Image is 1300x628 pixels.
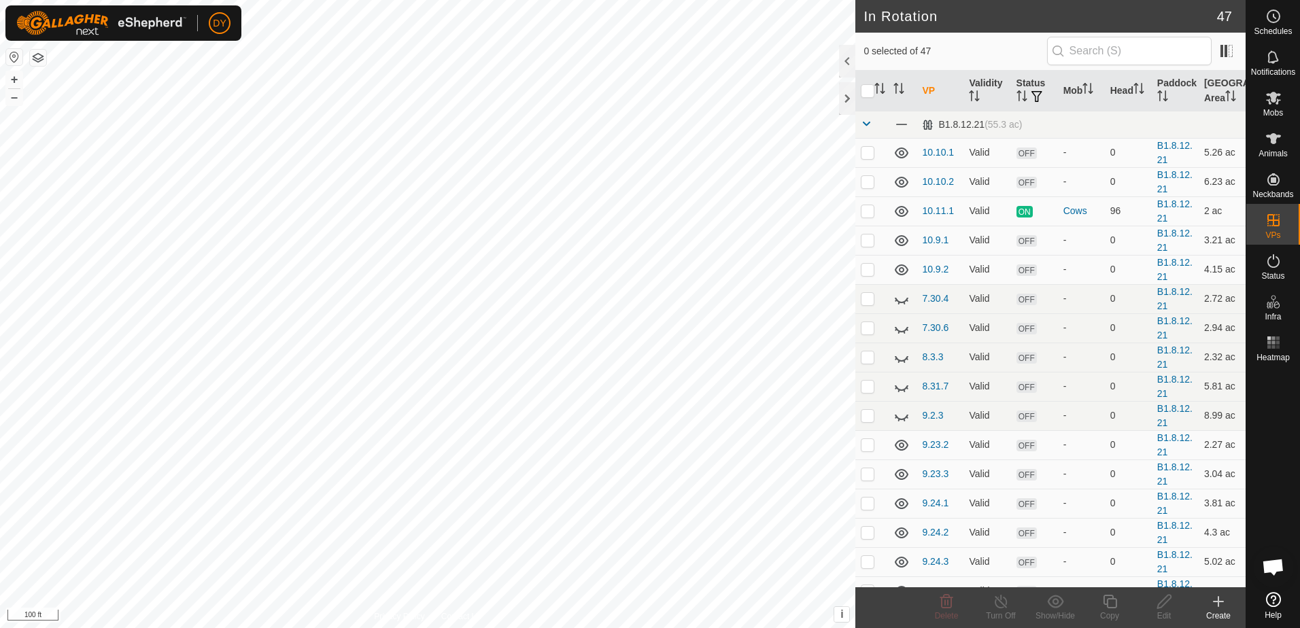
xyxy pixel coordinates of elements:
[1199,518,1246,547] td: 4.3 ac
[1133,85,1144,96] p-sorticon: Activate to sort
[1199,489,1246,518] td: 3.81 ac
[441,610,481,623] a: Contact Us
[1199,71,1246,111] th: [GEOGRAPHIC_DATA] Area
[1246,587,1300,625] a: Help
[1082,610,1137,622] div: Copy
[1063,233,1099,247] div: -
[1063,408,1099,423] div: -
[1199,372,1246,401] td: 5.81 ac
[969,92,980,103] p-sorticon: Activate to sort
[1105,459,1152,489] td: 0
[1082,85,1093,96] p-sorticon: Activate to sort
[1157,286,1193,311] a: B1.8.12.21
[1063,175,1099,189] div: -
[1063,525,1099,540] div: -
[1199,401,1246,430] td: 8.99 ac
[1016,177,1037,188] span: OFF
[1105,489,1152,518] td: 0
[1105,372,1152,401] td: 0
[1137,610,1191,622] div: Edit
[834,607,849,622] button: i
[213,16,226,31] span: DY
[1157,257,1193,282] a: B1.8.12.21
[922,585,948,596] a: 9.25.1
[893,85,904,96] p-sorticon: Activate to sort
[963,547,1010,576] td: Valid
[922,527,948,538] a: 9.24.2
[30,50,46,66] button: Map Layers
[963,430,1010,459] td: Valid
[1063,467,1099,481] div: -
[863,8,1216,24] h2: In Rotation
[1199,430,1246,459] td: 2.27 ac
[1016,557,1037,568] span: OFF
[922,293,948,304] a: 7.30.4
[1063,204,1099,218] div: Cows
[963,576,1010,606] td: Valid
[1152,71,1199,111] th: Paddock
[922,351,943,362] a: 8.3.3
[963,138,1010,167] td: Valid
[1157,461,1193,487] a: B1.8.12.21
[922,322,948,333] a: 7.30.6
[1063,292,1099,306] div: -
[1199,226,1246,255] td: 3.21 ac
[963,401,1010,430] td: Valid
[1256,353,1290,362] span: Heatmap
[874,85,885,96] p-sorticon: Activate to sort
[1105,518,1152,547] td: 0
[1011,71,1058,111] th: Status
[1199,547,1246,576] td: 5.02 ac
[985,119,1022,130] span: (55.3 ac)
[1016,147,1037,159] span: OFF
[1105,196,1152,226] td: 96
[1016,206,1033,217] span: ON
[1063,379,1099,394] div: -
[935,611,959,621] span: Delete
[1063,555,1099,569] div: -
[1063,321,1099,335] div: -
[1105,343,1152,372] td: 0
[1058,71,1105,111] th: Mob
[922,468,948,479] a: 9.23.3
[16,11,186,35] img: Gallagher Logo
[1105,547,1152,576] td: 0
[963,71,1010,111] th: Validity
[1157,491,1193,516] a: B1.8.12.21
[1157,549,1193,574] a: B1.8.12.21
[1191,610,1246,622] div: Create
[1157,140,1193,165] a: B1.8.12.21
[1028,610,1082,622] div: Show/Hide
[374,610,425,623] a: Privacy Policy
[1016,381,1037,393] span: OFF
[974,610,1028,622] div: Turn Off
[1157,520,1193,545] a: B1.8.12.21
[1157,92,1168,103] p-sorticon: Activate to sort
[1263,109,1283,117] span: Mobs
[963,459,1010,489] td: Valid
[1016,527,1037,539] span: OFF
[1063,438,1099,452] div: -
[1157,345,1193,370] a: B1.8.12.21
[1016,264,1037,276] span: OFF
[1254,27,1292,35] span: Schedules
[1225,92,1236,103] p-sorticon: Activate to sort
[1199,313,1246,343] td: 2.94 ac
[922,264,948,275] a: 10.9.2
[963,343,1010,372] td: Valid
[922,147,954,158] a: 10.10.1
[1063,496,1099,510] div: -
[1199,459,1246,489] td: 3.04 ac
[922,498,948,508] a: 9.24.1
[922,410,943,421] a: 9.2.3
[1063,145,1099,160] div: -
[1105,255,1152,284] td: 0
[1265,313,1281,321] span: Infra
[1199,196,1246,226] td: 2 ac
[1199,343,1246,372] td: 2.32 ac
[1217,6,1232,27] span: 47
[1261,272,1284,280] span: Status
[1063,584,1099,598] div: -
[840,608,843,620] span: i
[963,489,1010,518] td: Valid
